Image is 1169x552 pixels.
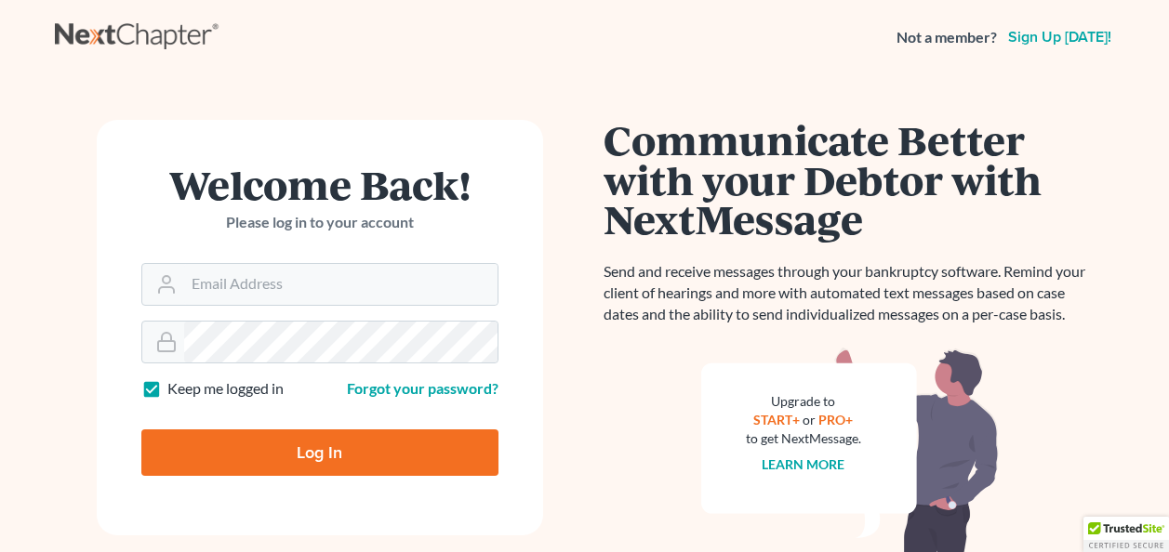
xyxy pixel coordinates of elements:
a: Forgot your password? [347,379,498,397]
label: Keep me logged in [167,378,284,400]
div: Upgrade to [746,392,861,411]
span: or [803,412,816,427]
p: Send and receive messages through your bankruptcy software. Remind your client of hearings and mo... [604,261,1096,325]
div: to get NextMessage. [746,429,861,448]
h1: Welcome Back! [141,164,498,204]
a: Sign up [DATE]! [1004,30,1115,45]
strong: Not a member? [897,27,997,48]
a: Learn more [762,456,844,472]
h1: Communicate Better with your Debtor with NextMessage [604,120,1096,239]
input: Log In [141,429,498,476]
a: START+ [753,412,800,427]
input: Email Address [184,264,498,305]
a: PRO+ [818,412,853,427]
p: Please log in to your account [141,212,498,233]
div: TrustedSite Certified [1083,517,1169,552]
